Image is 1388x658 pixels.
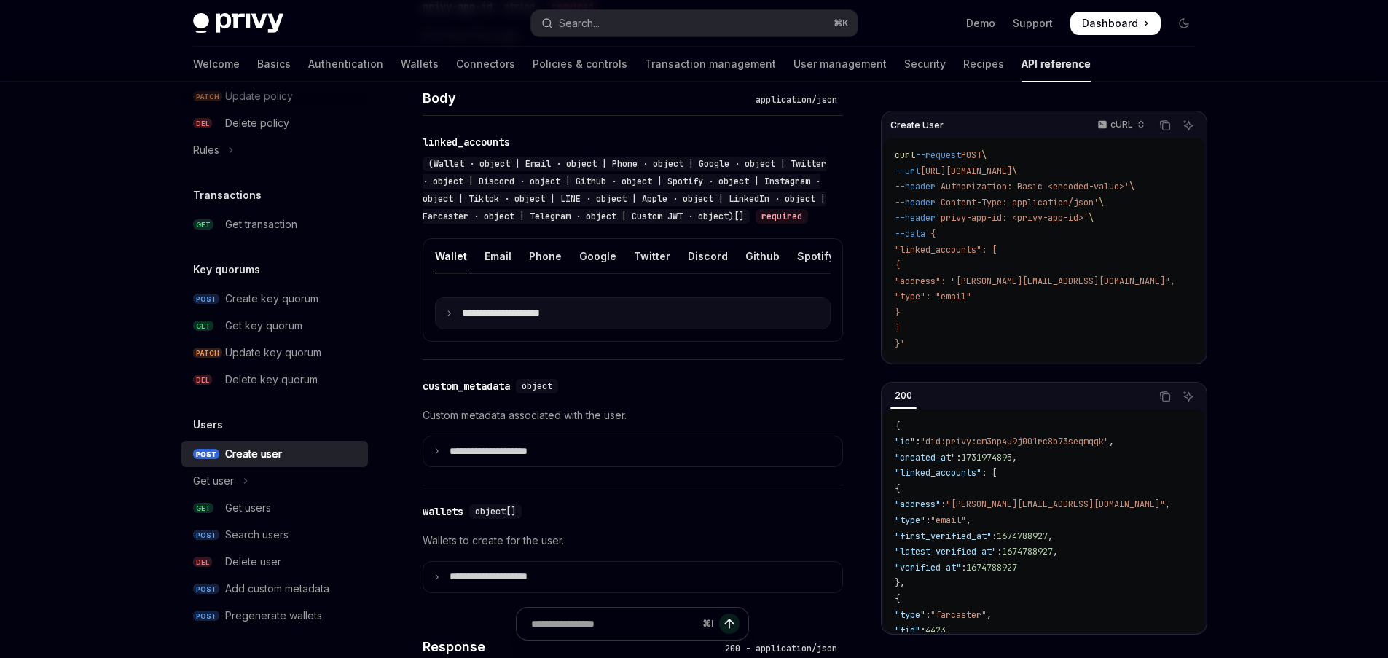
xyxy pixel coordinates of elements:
[423,88,750,108] h4: Body
[181,137,368,163] button: Toggle Rules section
[423,379,510,393] div: custom_metadata
[745,239,780,273] div: Github
[522,380,552,392] span: object
[1082,16,1138,31] span: Dashboard
[181,340,368,366] a: PATCHUpdate key quorum
[904,47,946,82] a: Security
[895,593,900,605] span: {
[981,149,987,161] span: \
[834,17,849,29] span: ⌘ K
[193,348,222,359] span: PATCH
[1099,197,1104,208] span: \
[966,16,995,31] a: Demo
[992,530,997,542] span: :
[225,580,329,598] div: Add custom metadata
[895,436,915,447] span: "id"
[181,522,368,548] a: POSTSearch users
[890,387,917,404] div: 200
[895,420,900,432] span: {
[181,576,368,602] a: POSTAdd custom metadata
[1172,12,1196,35] button: Toggle dark mode
[793,47,887,82] a: User management
[1070,12,1161,35] a: Dashboard
[181,441,368,467] a: POSTCreate user
[456,47,515,82] a: Connectors
[895,323,900,334] span: ]
[936,181,1129,192] span: 'Authorization: Basic <encoded-value>'
[1089,113,1151,138] button: cURL
[890,120,944,131] span: Create User
[936,197,1099,208] span: 'Content-Type: application/json'
[1110,119,1133,130] p: cURL
[1022,47,1091,82] a: API reference
[225,499,271,517] div: Get users
[193,187,262,204] h5: Transactions
[193,321,213,332] span: GET
[920,624,925,636] span: :
[797,239,834,273] div: Spotify
[895,291,971,302] span: "type": "email"
[533,47,627,82] a: Policies & controls
[1002,546,1053,557] span: 1674788927
[529,239,562,273] div: Phone
[193,449,219,460] span: POST
[895,609,925,621] span: "type"
[1129,181,1134,192] span: \
[225,553,281,571] div: Delete user
[915,149,961,161] span: --request
[895,244,997,256] span: "linked_accounts": [
[1165,498,1170,510] span: ,
[1179,116,1198,135] button: Ask AI
[895,467,981,479] span: "linked_accounts"
[1012,452,1017,463] span: ,
[966,514,971,526] span: ,
[895,530,992,542] span: "first_verified_at"
[1179,387,1198,406] button: Ask AI
[963,47,1004,82] a: Recipes
[956,452,961,463] span: :
[181,468,368,494] button: Toggle Get user section
[895,197,936,208] span: --header
[193,294,219,305] span: POST
[579,239,616,273] div: Google
[193,118,212,129] span: DEL
[181,211,368,238] a: GETGet transaction
[925,228,936,240] span: '{
[225,445,282,463] div: Create user
[401,47,439,82] a: Wallets
[193,584,219,595] span: POST
[193,611,219,622] span: POST
[181,495,368,521] a: GETGet users
[895,577,905,589] span: },
[895,514,925,526] span: "type"
[181,603,368,629] a: POSTPregenerate wallets
[987,609,992,621] span: ,
[225,344,321,361] div: Update key quorum
[181,367,368,393] a: DELDelete key quorum
[193,375,212,385] span: DEL
[946,624,951,636] span: ,
[925,624,946,636] span: 4423
[756,209,808,224] div: required
[193,503,213,514] span: GET
[997,530,1048,542] span: 1674788927
[930,514,966,526] span: "email"
[895,338,905,350] span: }'
[941,498,946,510] span: :
[946,498,1165,510] span: "[PERSON_NAME][EMAIL_ADDRESS][DOMAIN_NAME]"
[895,212,936,224] span: --header
[423,504,463,519] div: wallets
[961,562,966,573] span: :
[423,135,510,149] div: linked_accounts
[997,546,1002,557] span: :
[895,149,915,161] span: curl
[193,141,219,159] div: Rules
[895,452,956,463] span: "created_at"
[895,275,1175,287] span: "address": "[PERSON_NAME][EMAIL_ADDRESS][DOMAIN_NAME]",
[181,313,368,339] a: GETGet key quorum
[225,317,302,334] div: Get key quorum
[1013,16,1053,31] a: Support
[1109,436,1114,447] span: ,
[719,614,740,634] button: Send message
[193,416,223,434] h5: Users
